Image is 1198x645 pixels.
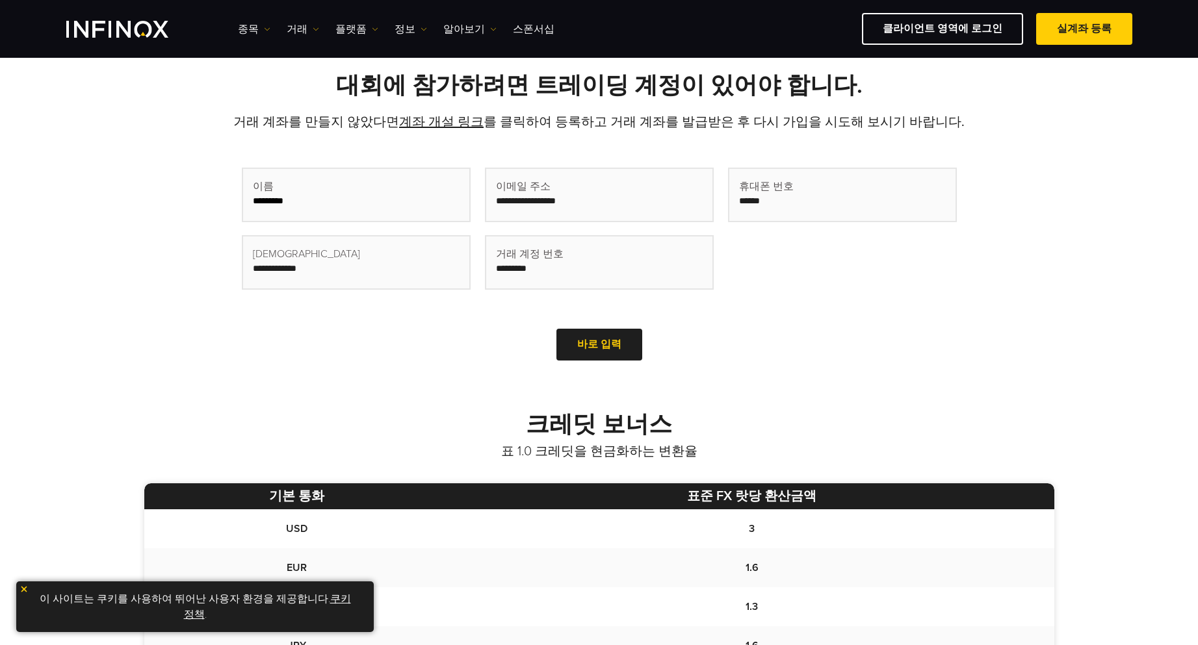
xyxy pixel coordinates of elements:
span: 이름 [253,179,274,194]
a: 플랫폼 [335,21,378,37]
td: 1.3 [450,587,1054,626]
a: 클라이언트 영역에 로그인 [862,13,1023,45]
p: 표 1.0 크레딧을 현금화하는 변환율 [144,442,1054,461]
strong: 크레딧 보너스 [526,411,672,438]
td: 3 [450,509,1054,548]
th: 표준 FX 랏당 환산금액 [450,483,1054,509]
a: 계좌 개설 링크 [399,114,484,130]
th: 기본 통화 [144,483,450,509]
a: 바로 입력 [556,329,642,360]
span: [DEMOGRAPHIC_DATA] [253,246,360,262]
p: 이 사이트는 쿠키를 사용하여 뛰어난 사용자 환경을 제공합니다. . [23,588,367,626]
a: 실계좌 등록 [1036,13,1132,45]
span: 이메일 주소 [496,179,551,194]
a: 스폰서십 [513,21,554,37]
p: 거래 계좌를 만들지 않았다면 를 클릭하여 등록하고 거래 계좌를 발급받은 후 다시 가입을 시도해 보시기 바랍니다. [144,113,1054,131]
a: 알아보기 [443,21,497,37]
a: 종목 [238,21,270,37]
span: 거래 계정 번호 [496,246,564,262]
span: 휴대폰 번호 [739,179,794,194]
img: yellow close icon [20,585,29,594]
a: INFINOX Logo [66,21,199,38]
strong: 대회에 참가하려면 트레이딩 계정이 있어야 합니다. [336,71,863,99]
td: USD [144,509,450,548]
a: 정보 [395,21,427,37]
td: EUR [144,548,450,587]
a: 거래 [287,21,319,37]
td: 1.6 [450,548,1054,587]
